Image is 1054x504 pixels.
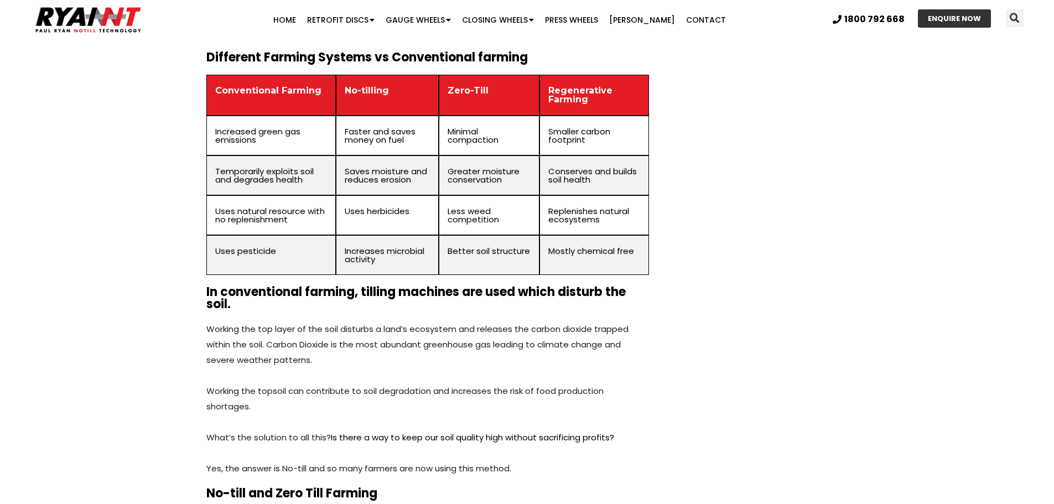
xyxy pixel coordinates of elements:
[345,167,429,184] div: Saves moisture and reduces erosion
[215,207,328,224] div: Uses natural resource with no replenishment
[345,85,389,96] span: No-tilling
[448,127,531,144] div: Minimal compaction
[548,247,640,255] div: Mostly chemical free
[204,9,795,31] nav: Menu
[456,9,539,31] a: Closing Wheels
[215,247,328,255] div: Uses pesticide
[206,432,331,443] span: What’s the solution to all this?
[681,9,731,31] a: Contact
[345,207,429,215] div: Uses herbicides
[215,127,328,144] div: Increased green gas emissions
[548,207,640,224] div: Replenishes natural ecosystems
[448,247,531,255] div: Better soil structure
[448,167,531,184] div: Greater moisture conservation
[548,127,640,144] div: Smaller carbon footprint
[206,51,649,64] h2: Different Farming Systems vs Conventional farming
[448,207,531,224] div: Less weed competition
[206,385,604,412] span: Working the topsoil can contribute to soil degradation and increases the risk of food production ...
[833,15,905,24] a: 1800 792 668
[548,167,640,184] div: Conserves and builds soil health
[268,9,302,31] a: Home
[206,323,629,366] span: Working the top layer of the soil disturbs a land’s ecosystem and releases the carbon dioxide tra...
[206,463,511,474] span: Yes, the answer is No-till and so many farmers are now using this method.
[448,85,489,96] span: Zero-Till
[380,9,456,31] a: Gauge Wheels
[345,247,429,263] div: Increases microbial activity
[539,9,604,31] a: Press Wheels
[206,487,649,500] h2: No-till and Zero Till Farming
[302,9,380,31] a: Retrofit Discs
[604,9,681,31] a: [PERSON_NAME]
[918,9,991,28] a: ENQUIRE NOW
[215,85,321,96] span: Conventional Farming
[844,15,905,24] span: 1800 792 668
[1006,9,1024,27] div: Search
[206,286,649,310] h2: In conventional farming, tilling machines are used which disturb the soil.
[345,127,429,144] div: Faster and saves money on fuel
[33,3,144,37] img: Ryan NT logo
[928,15,981,22] span: ENQUIRE NOW
[206,430,649,445] p: Is there a way to keep our soil quality high without sacrificing profits?
[548,85,612,105] span: Regenerative Farming
[215,167,328,184] div: Temporarily exploits soil and degrades health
